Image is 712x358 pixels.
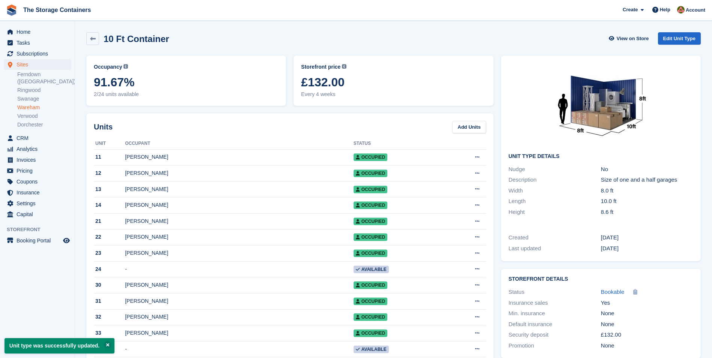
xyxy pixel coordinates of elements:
span: Occupied [354,233,387,241]
div: [PERSON_NAME] [125,153,354,161]
span: Storefront [7,226,75,233]
img: icon-info-grey-7440780725fd019a000dd9b08b2336e03edf1995a4989e88bcd33f0948082b44.svg [123,64,128,69]
a: menu [4,133,71,143]
div: Description [509,176,601,184]
span: 91.67% [94,75,278,89]
a: menu [4,155,71,165]
div: 22 [94,233,125,241]
a: Preview store [62,236,71,245]
div: [PERSON_NAME] [125,185,354,193]
div: [PERSON_NAME] [125,249,354,257]
span: Coupons [17,176,62,187]
th: Occupant [125,138,354,150]
div: 8.0 ft [601,187,693,195]
span: Occupied [354,186,387,193]
a: Ringwood [17,87,71,94]
a: menu [4,38,71,48]
div: Status [509,288,601,296]
th: Unit [94,138,125,150]
span: Occupancy [94,63,122,71]
a: menu [4,187,71,198]
a: Bookable [601,288,625,296]
div: Security deposit [509,331,601,339]
img: stora-icon-8386f47178a22dfd0bd8f6a31ec36ba5ce8667c1dd55bd0f319d3a0aa187defe.svg [6,5,17,16]
div: 24 [94,265,125,273]
div: Nudge [509,165,601,174]
div: 12 [94,169,125,177]
span: Occupied [354,170,387,177]
span: Occupied [354,202,387,209]
img: 10-ft-container.jpg [545,63,657,147]
span: Account [686,6,705,14]
img: Kirsty Simpson [677,6,685,14]
span: Available [354,346,389,353]
span: Home [17,27,62,37]
div: 21 [94,217,125,225]
div: Width [509,187,601,195]
div: Insurance sales [509,299,601,307]
a: Dorchester [17,121,71,128]
div: Last updated [509,244,601,253]
a: menu [4,59,71,70]
span: CRM [17,133,62,143]
a: menu [4,209,71,220]
span: Occupied [354,313,387,321]
span: £132.00 [301,75,486,89]
div: Yes [601,299,693,307]
span: Pricing [17,165,62,176]
a: menu [4,144,71,154]
div: [PERSON_NAME] [125,281,354,289]
span: Sites [17,59,62,70]
td: - [125,261,354,277]
img: icon-info-grey-7440780725fd019a000dd9b08b2336e03edf1995a4989e88bcd33f0948082b44.svg [342,64,346,69]
div: 11 [94,153,125,161]
div: 33 [94,329,125,337]
h2: Unit Type details [509,153,693,159]
div: None [601,341,693,350]
span: Subscriptions [17,48,62,59]
div: 31 [94,297,125,305]
a: Verwood [17,113,71,120]
span: Capital [17,209,62,220]
div: 32 [94,313,125,321]
span: Occupied [354,218,387,225]
p: Unit type was successfully updated. [5,338,114,353]
span: Analytics [17,144,62,154]
h2: Units [94,121,113,132]
span: View on Store [617,35,649,42]
div: None [601,320,693,329]
div: 13 [94,185,125,193]
a: Wareham [17,104,71,111]
span: Insurance [17,187,62,198]
a: menu [4,235,71,246]
a: menu [4,176,71,187]
span: Occupied [354,329,387,337]
div: [DATE] [601,233,693,242]
div: Min. insurance [509,309,601,318]
a: Swanage [17,95,71,102]
div: 30 [94,281,125,289]
span: Create [623,6,638,14]
h2: Storefront Details [509,276,693,282]
th: Status [354,138,445,150]
a: The Storage Containers [20,4,94,16]
div: 23 [94,249,125,257]
span: Booking Portal [17,235,62,246]
span: Storefront price [301,63,340,71]
span: Invoices [17,155,62,165]
div: 14 [94,201,125,209]
span: Occupied [354,153,387,161]
span: 2/24 units available [94,90,278,98]
div: Size of one and a half garages [601,176,693,184]
div: [PERSON_NAME] [125,217,354,225]
div: [PERSON_NAME] [125,201,354,209]
div: [PERSON_NAME] [125,169,354,177]
div: 8.6 ft [601,208,693,217]
a: menu [4,165,71,176]
span: Settings [17,198,62,209]
span: Available [354,266,389,273]
span: Tasks [17,38,62,48]
a: menu [4,27,71,37]
div: Length [509,197,601,206]
a: menu [4,198,71,209]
